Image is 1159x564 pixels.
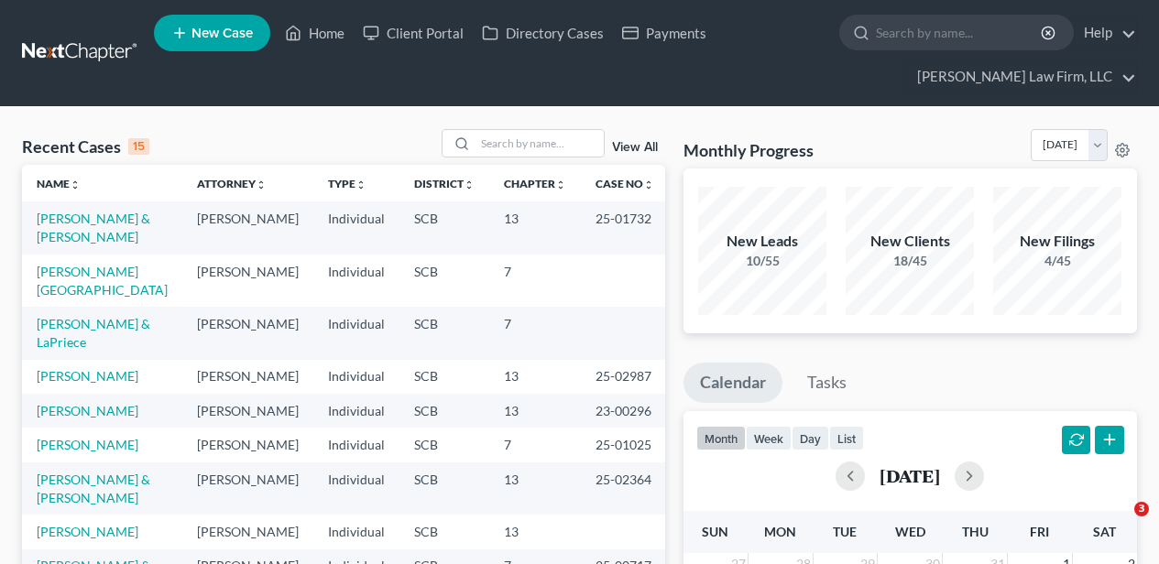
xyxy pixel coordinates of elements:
[746,426,792,450] button: week
[962,524,989,539] span: Thu
[399,394,489,428] td: SCB
[476,130,604,157] input: Search by name...
[504,177,566,190] a: Chapterunfold_more
[696,426,746,450] button: month
[880,466,940,485] h2: [DATE]
[182,255,313,307] td: [PERSON_NAME]
[313,360,399,394] td: Individual
[489,255,581,307] td: 7
[197,177,267,190] a: Attorneyunfold_more
[698,231,826,252] div: New Leads
[581,462,669,515] td: 25-02364
[1097,502,1141,546] iframe: Intercom live chat
[37,368,138,384] a: [PERSON_NAME]
[399,255,489,307] td: SCB
[414,177,475,190] a: Districtunfold_more
[1093,524,1116,539] span: Sat
[895,524,925,539] span: Wed
[596,177,654,190] a: Case Nounfold_more
[313,428,399,461] td: Individual
[489,360,581,394] td: 13
[846,231,974,252] div: New Clients
[399,360,489,394] td: SCB
[37,403,138,418] a: [PERSON_NAME]
[1134,502,1149,516] span: 3
[256,179,267,190] i: unfold_more
[354,16,473,49] a: Client Portal
[128,138,149,155] div: 15
[313,201,399,254] td: Individual
[581,428,669,461] td: 25-01025
[70,179,81,190] i: unfold_more
[698,252,826,270] div: 10/55
[464,179,475,190] i: unfold_more
[37,211,150,244] a: [PERSON_NAME] & [PERSON_NAME]
[313,394,399,428] td: Individual
[276,16,354,49] a: Home
[355,179,366,190] i: unfold_more
[908,60,1136,93] a: [PERSON_NAME] Law Firm, LLC
[37,316,150,350] a: [PERSON_NAME] & LaPriece
[182,201,313,254] td: [PERSON_NAME]
[1075,16,1136,49] a: Help
[37,472,150,505] a: [PERSON_NAME] & [PERSON_NAME]
[313,307,399,359] td: Individual
[489,394,581,428] td: 13
[581,201,669,254] td: 25-01732
[313,255,399,307] td: Individual
[182,462,313,515] td: [PERSON_NAME]
[489,428,581,461] td: 7
[683,139,814,161] h3: Monthly Progress
[37,524,138,539] a: [PERSON_NAME]
[613,16,716,49] a: Payments
[993,252,1121,270] div: 4/45
[182,394,313,428] td: [PERSON_NAME]
[612,141,658,154] a: View All
[791,363,863,403] a: Tasks
[581,394,669,428] td: 23-00296
[313,515,399,548] td: Individual
[489,201,581,254] td: 13
[37,177,81,190] a: Nameunfold_more
[489,515,581,548] td: 13
[643,179,654,190] i: unfold_more
[581,360,669,394] td: 25-02987
[399,515,489,548] td: SCB
[182,428,313,461] td: [PERSON_NAME]
[489,307,581,359] td: 7
[182,307,313,359] td: [PERSON_NAME]
[182,360,313,394] td: [PERSON_NAME]
[22,136,149,157] div: Recent Cases
[473,16,613,49] a: Directory Cases
[792,426,829,450] button: day
[328,177,366,190] a: Typeunfold_more
[1030,524,1049,539] span: Fri
[829,426,864,450] button: list
[191,27,253,40] span: New Case
[399,307,489,359] td: SCB
[993,231,1121,252] div: New Filings
[399,428,489,461] td: SCB
[846,252,974,270] div: 18/45
[555,179,566,190] i: unfold_more
[833,524,857,539] span: Tue
[37,264,168,298] a: [PERSON_NAME][GEOGRAPHIC_DATA]
[313,462,399,515] td: Individual
[399,462,489,515] td: SCB
[399,201,489,254] td: SCB
[489,462,581,515] td: 13
[182,515,313,548] td: [PERSON_NAME]
[702,524,728,539] span: Sun
[764,524,796,539] span: Mon
[683,363,782,403] a: Calendar
[876,16,1044,49] input: Search by name...
[37,437,138,452] a: [PERSON_NAME]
